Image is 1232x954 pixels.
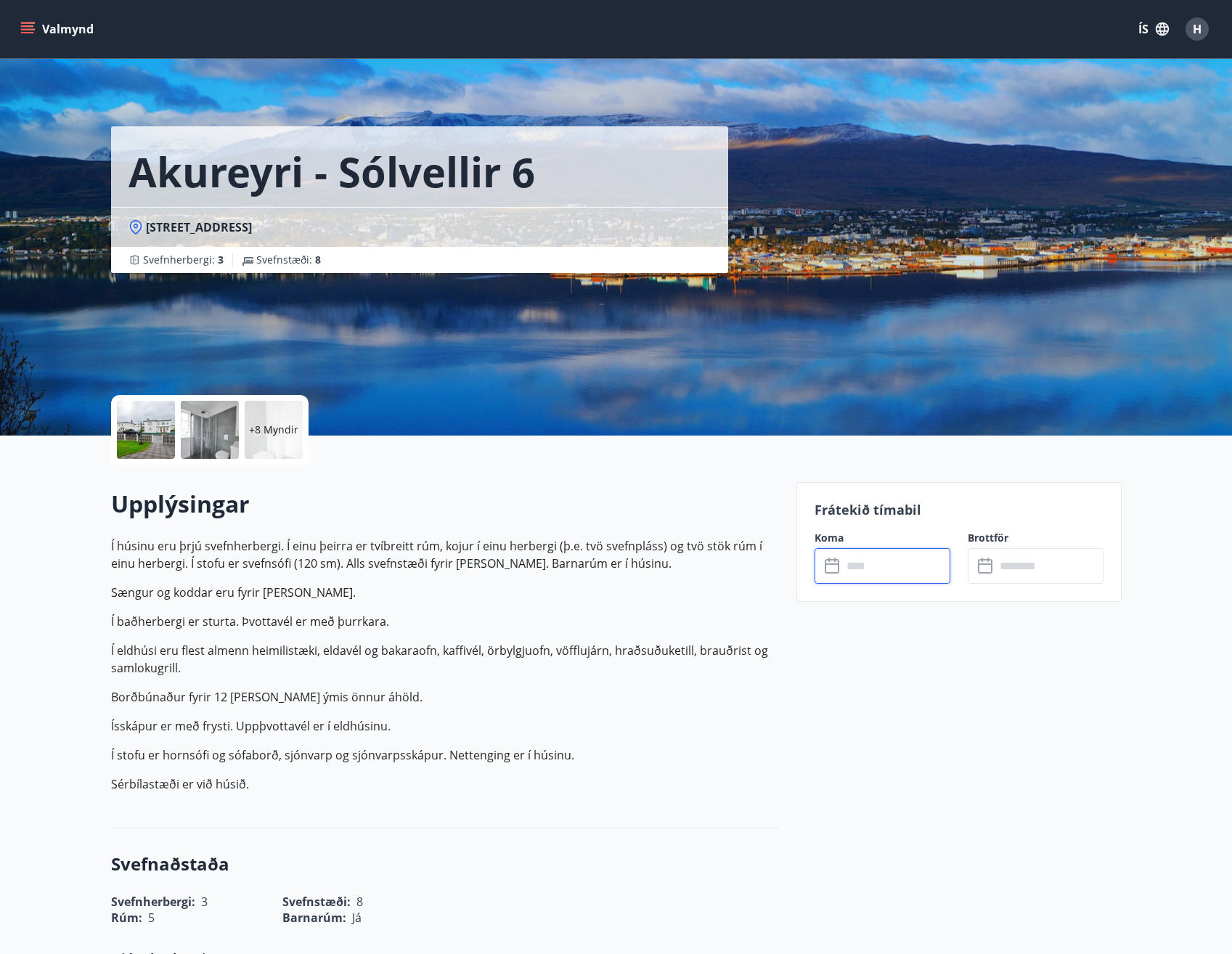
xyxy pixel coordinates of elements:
label: Koma [815,531,950,545]
label: Brottför [968,531,1104,545]
h1: Akureyri - Sólvellir 6 [128,144,535,199]
span: Svefnherbergi : [143,253,224,267]
p: Frátekið tímabil [815,500,1104,519]
span: 8 [315,253,321,266]
span: Barnarúm : [282,910,346,926]
span: [STREET_ADDRESS] [146,219,252,235]
span: 3 [218,253,224,266]
span: 5 [148,910,155,926]
p: Í stofu er hornsófi og sófaborð, sjónvarp og sjónvarpsskápur. Nettenging er í húsinu. [111,746,779,764]
span: Svefnstæði : [256,253,321,267]
p: +8 Myndir [249,423,298,437]
p: Sængur og koddar eru fyrir [PERSON_NAME]. [111,584,779,601]
h2: Upplýsingar [111,488,779,520]
p: Í baðherbergi er sturta. Þvottavél er með þurrkara. [111,613,779,630]
p: Ísskápur er með frysti. Uppþvottavél er í eldhúsinu. [111,717,779,735]
p: Sérbílastæði er við húsið. [111,775,779,793]
span: Rúm : [111,910,142,926]
button: menu [17,16,99,42]
button: H [1180,12,1215,46]
span: H [1193,21,1202,37]
p: Borðbúnaður fyrir 12 [PERSON_NAME] ýmis önnur áhöld. [111,688,779,706]
p: Í eldhúsi eru flest almenn heimilistæki, eldavél og bakaraofn, kaffivél, örbylgjuofn, vöfflujárn,... [111,642,779,677]
button: ÍS [1130,16,1177,42]
span: Já [352,910,362,926]
p: Í húsinu eru þrjú svefnherbergi. Í einu þeirra er tvíbreitt rúm, kojur í einu herbergi (þ.e. tvö ... [111,537,779,572]
h3: Svefnaðstaða [111,852,779,876]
